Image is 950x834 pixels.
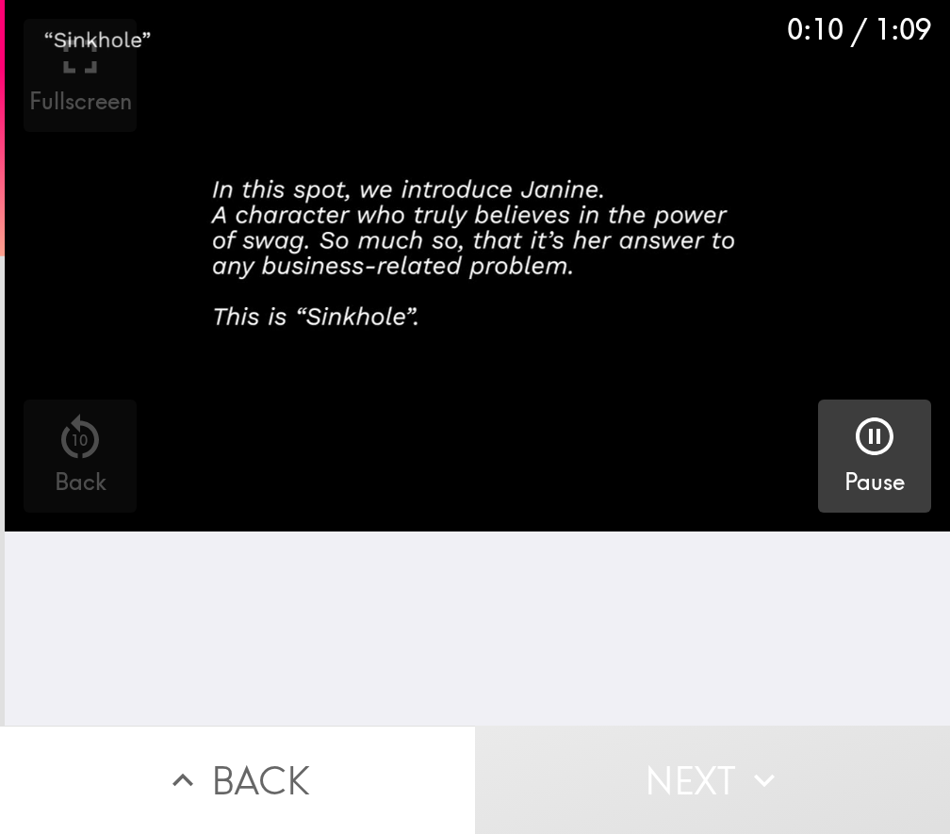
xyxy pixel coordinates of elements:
[24,400,137,513] button: 10Back
[71,430,88,450] p: 10
[29,86,132,118] h5: Fullscreen
[818,400,931,513] button: Pause
[844,466,905,499] h5: Pause
[55,466,106,499] h5: Back
[475,726,950,834] button: Next
[24,19,137,132] button: Fullscreen
[787,9,931,49] div: 0:10 / 1:09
